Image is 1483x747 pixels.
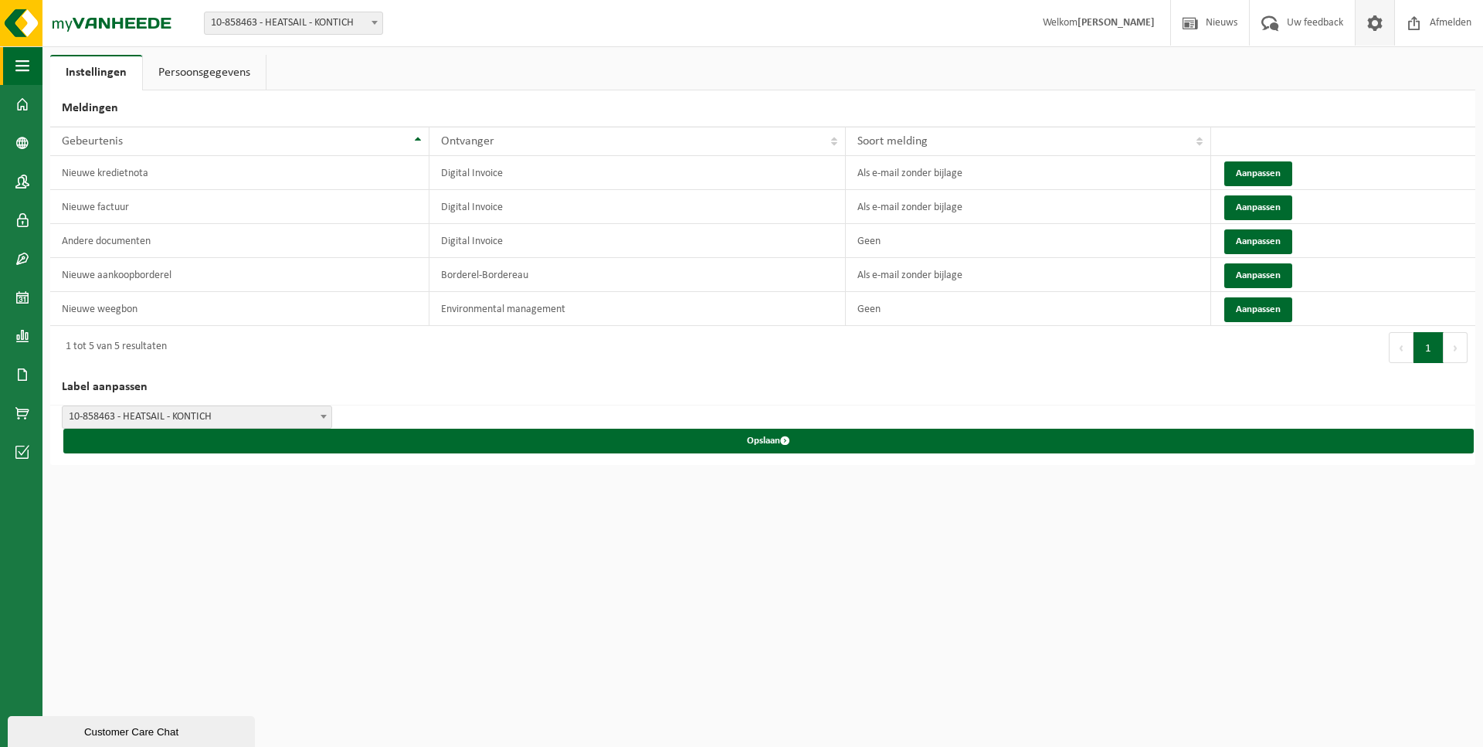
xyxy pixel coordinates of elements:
a: Instellingen [50,55,142,90]
td: Digital Invoice [429,156,846,190]
td: Nieuwe aankoopborderel [50,258,429,292]
button: Aanpassen [1224,195,1292,220]
div: 1 tot 5 van 5 resultaten [58,334,167,362]
button: Previous [1389,332,1413,363]
h2: Label aanpassen [50,369,1475,406]
span: Soort melding [857,135,928,148]
span: 10-858463 - HEATSAIL - KONTICH [204,12,383,35]
a: Persoonsgegevens [143,55,266,90]
h2: Meldingen [50,90,1475,127]
iframe: chat widget [8,713,258,747]
td: Nieuwe kredietnota [50,156,429,190]
span: 10-858463 - HEATSAIL - KONTICH [63,406,331,428]
button: Aanpassen [1224,263,1292,288]
td: Als e-mail zonder bijlage [846,156,1211,190]
td: Geen [846,224,1211,258]
button: Opslaan [63,429,1474,453]
button: 1 [1413,332,1444,363]
td: Nieuwe factuur [50,190,429,224]
td: Nieuwe weegbon [50,292,429,326]
td: Geen [846,292,1211,326]
td: Als e-mail zonder bijlage [846,190,1211,224]
td: Andere documenten [50,224,429,258]
button: Aanpassen [1224,297,1292,322]
span: 10-858463 - HEATSAIL - KONTICH [62,406,332,429]
td: Borderel-Bordereau [429,258,846,292]
strong: [PERSON_NAME] [1077,17,1155,29]
span: 10-858463 - HEATSAIL - KONTICH [205,12,382,34]
button: Next [1444,332,1468,363]
td: Als e-mail zonder bijlage [846,258,1211,292]
button: Aanpassen [1224,161,1292,186]
td: Environmental management [429,292,846,326]
span: Ontvanger [441,135,494,148]
span: Gebeurtenis [62,135,123,148]
td: Digital Invoice [429,224,846,258]
button: Aanpassen [1224,229,1292,254]
td: Digital Invoice [429,190,846,224]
